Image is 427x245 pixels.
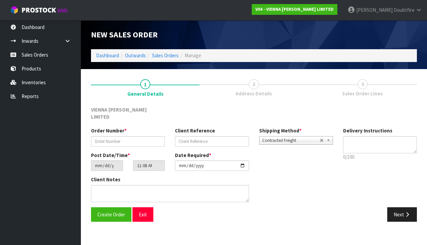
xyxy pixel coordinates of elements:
span: VIENNA [PERSON_NAME] LIMITED [91,106,147,120]
label: Post Date/Time [91,152,130,159]
span: ProStock [22,6,56,14]
a: Sales Orders [152,52,179,59]
label: Delivery Instructions [343,127,392,134]
a: Outwards [125,52,146,59]
span: 1 [140,79,150,89]
span: 3 [358,79,368,89]
span: General Details [127,90,163,97]
button: Exit [132,207,153,222]
label: Client Notes [91,176,120,183]
span: 2 [249,79,259,89]
button: Next [387,207,417,222]
img: cube-alt.png [10,6,19,14]
input: Order Number [91,136,165,147]
label: Shipping Method [259,127,302,134]
label: Date Required [175,152,211,159]
p: 0/100 [343,153,417,160]
strong: V04 - VIENNA [PERSON_NAME] LIMITED [255,6,334,12]
span: New Sales Order [91,29,158,40]
small: WMS [57,7,68,14]
span: Address Details [236,90,272,97]
label: Order Number [91,127,127,134]
input: Client Reference [175,136,249,147]
a: Dashboard [96,52,119,59]
span: General Details [91,101,417,227]
button: Create Order [91,207,131,222]
span: Sales Order Lines [342,90,383,97]
span: Contracted Freight [262,136,320,145]
label: Client Reference [175,127,215,134]
span: [PERSON_NAME] [356,7,393,13]
span: Create Order [97,211,125,218]
span: Doubtfire [394,7,415,13]
span: Manage [185,52,201,59]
